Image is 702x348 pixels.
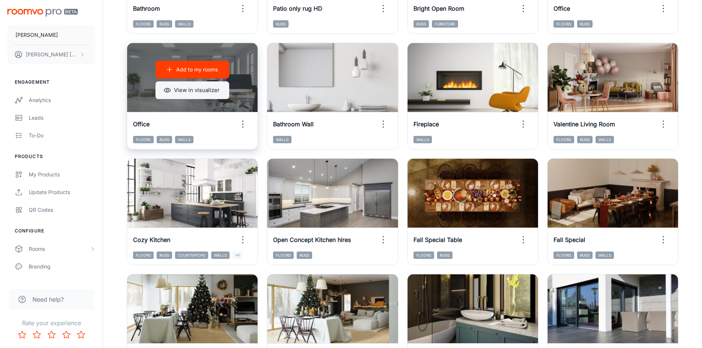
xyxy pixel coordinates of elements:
button: Rate 3 star [44,327,59,342]
span: Walls [596,136,614,143]
button: Rate 4 star [59,327,74,342]
h6: Bathroom [133,4,160,13]
h6: Fall Special Table [413,235,462,244]
span: Floors [273,252,294,259]
button: Rate 5 star [74,327,88,342]
button: [PERSON_NAME] [7,25,95,45]
span: Rugs [297,252,312,259]
span: Floors [133,136,154,143]
span: Rugs [273,20,289,28]
span: Rugs [413,20,429,28]
p: Rate your experience [6,319,97,327]
div: Leads [29,114,95,122]
div: Texts [29,280,95,288]
span: Furniture [432,20,458,28]
span: Walls [413,136,432,143]
div: Analytics [29,96,95,104]
span: Walls [273,136,291,143]
span: Floors [553,252,574,259]
span: Walls [211,252,230,259]
button: View in visualizer [156,81,229,99]
span: Rugs [437,252,453,259]
span: +1 [233,252,242,259]
span: Rugs [157,136,172,143]
button: Rate 1 star [15,327,29,342]
span: Walls [175,20,193,28]
span: Rugs [577,136,593,143]
h6: Fall Special [553,235,585,244]
span: Floors [413,252,434,259]
h6: Office [133,120,150,129]
h6: Valentine Living Room [553,120,615,129]
img: Roomvo PRO Beta [7,9,78,17]
div: My Products [29,171,95,179]
button: [PERSON_NAME] [PERSON_NAME] [7,45,95,64]
div: Rooms [29,245,90,253]
div: Branding [29,263,95,271]
span: Rugs [157,20,172,28]
h6: Fireplace [413,120,439,129]
h6: Office [553,4,570,13]
h6: Open Concept Kitchen hires [273,235,351,244]
span: Need help? [32,295,64,304]
h6: Cozy Kitchen [133,235,170,244]
div: QR Codes [29,206,95,214]
p: [PERSON_NAME] [15,31,58,39]
button: Rate 2 star [29,327,44,342]
span: Floors [133,20,154,28]
h6: Patio only rug HD [273,4,322,13]
span: Rugs [577,252,593,259]
p: [PERSON_NAME] [PERSON_NAME] [26,50,78,59]
h6: Bathroom Wall [273,120,314,129]
span: Walls [175,136,193,143]
span: Floors [133,252,154,259]
span: Floors [553,136,574,143]
div: To-do [29,131,95,140]
h6: Bright Open Room [413,4,464,13]
span: Floors [553,20,574,28]
span: Walls [596,252,614,259]
span: Rugs [577,20,593,28]
div: Update Products [29,188,95,196]
button: Add to my rooms [156,61,229,78]
span: Countertops [175,252,208,259]
p: Add to my rooms [176,66,218,74]
span: Rugs [157,252,172,259]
